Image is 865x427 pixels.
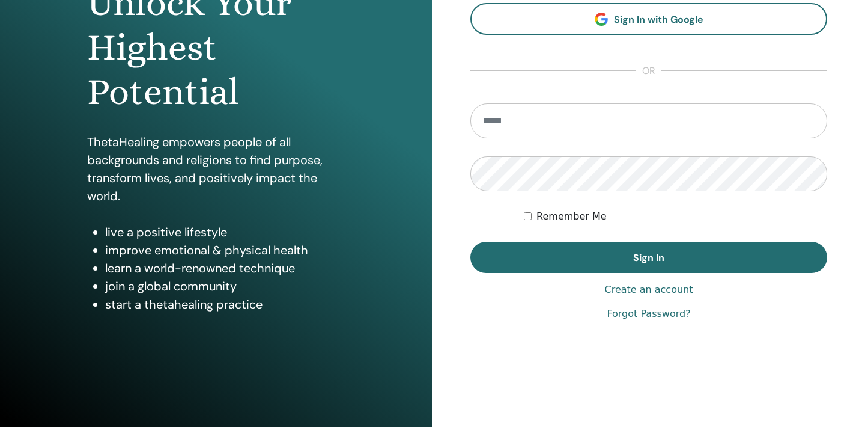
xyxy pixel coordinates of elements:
[105,241,345,259] li: improve emotional & physical health
[470,242,827,273] button: Sign In
[105,295,345,313] li: start a thetahealing practice
[470,3,827,35] a: Sign In with Google
[105,223,345,241] li: live a positive lifestyle
[607,307,690,321] a: Forgot Password?
[604,283,693,297] a: Create an account
[524,209,827,224] div: Keep me authenticated indefinitely or until I manually logout
[87,133,345,205] p: ThetaHealing empowers people of all backgrounds and religions to find purpose, transform lives, a...
[536,209,607,224] label: Remember Me
[105,277,345,295] li: join a global community
[633,251,664,264] span: Sign In
[636,64,661,78] span: or
[105,259,345,277] li: learn a world-renowned technique
[614,13,703,26] span: Sign In with Google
